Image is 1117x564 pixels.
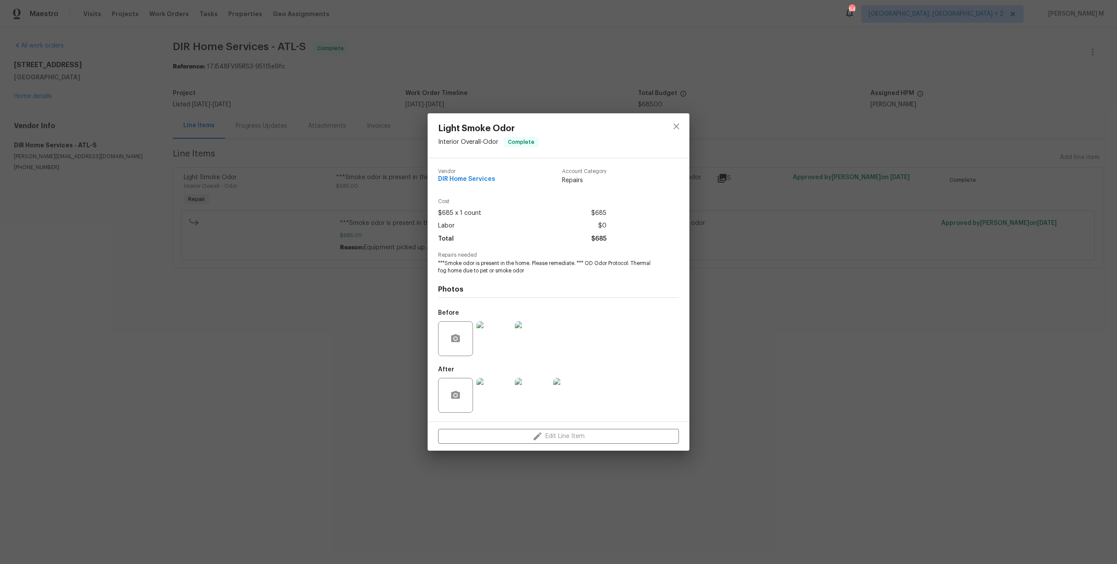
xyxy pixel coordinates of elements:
div: 64 [849,5,855,14]
span: ***Smoke odor is present in the home. Please remediate. *** OD Odor Protocol: Thermal fog home du... [438,260,655,275]
h4: Photos [438,285,679,294]
span: Complete [504,138,538,146]
span: Total [438,233,454,245]
span: $0 [598,220,606,232]
h5: After [438,367,454,373]
span: DIR Home Services [438,176,495,183]
span: Repairs [562,176,606,185]
span: Labor [438,220,455,232]
span: $685 [591,233,606,245]
button: close [666,116,687,137]
span: Repairs needed [438,252,679,258]
span: Account Category [562,169,606,174]
span: $685 x 1 count [438,207,481,220]
h5: Before [438,310,459,316]
span: $685 [591,207,606,220]
span: Interior Overall - Odor [438,139,498,145]
span: Vendor [438,169,495,174]
span: Cost [438,199,606,204]
span: Light Smoke Odor [438,124,539,133]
